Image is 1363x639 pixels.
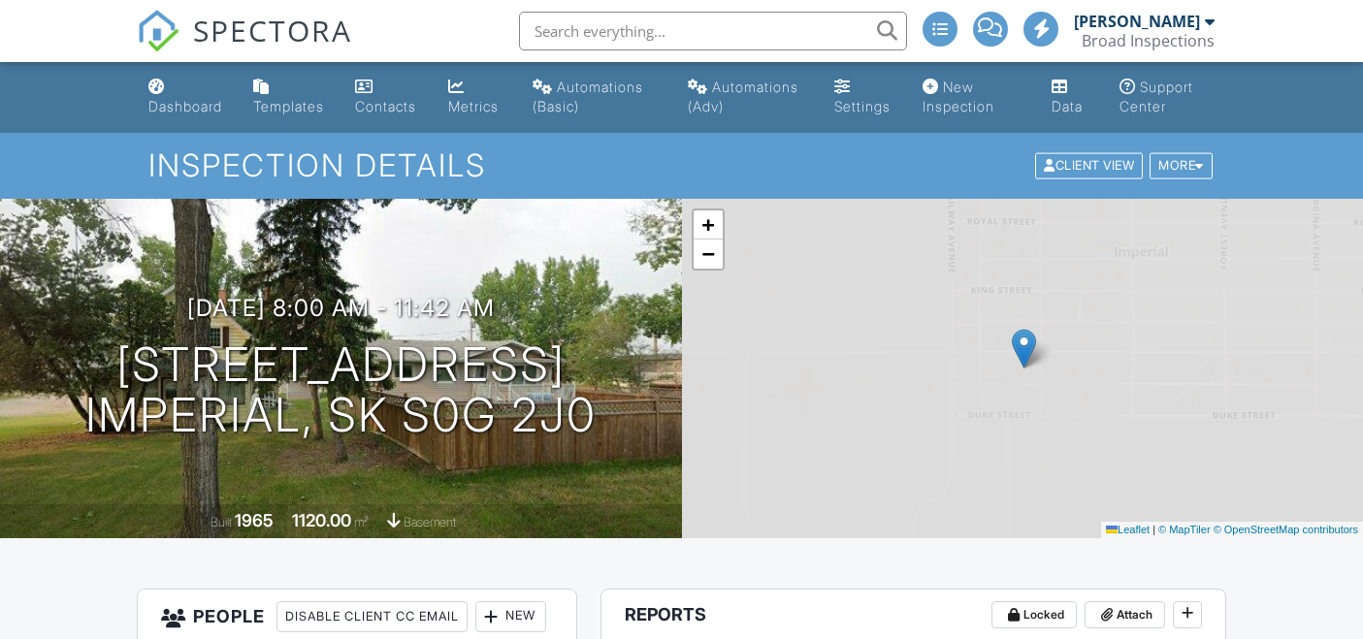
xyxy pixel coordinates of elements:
span: | [1152,524,1155,535]
h3: [DATE] 8:00 am - 11:42 am [187,295,495,321]
span: + [701,212,714,237]
img: The Best Home Inspection Software - Spectora [137,10,179,52]
a: © MapTiler [1158,524,1211,535]
span: SPECTORA [193,10,352,50]
a: Support Center [1112,70,1222,125]
div: More [1150,153,1213,179]
a: Automations (Advanced) [680,70,811,125]
a: Client View [1033,157,1148,172]
a: Leaflet [1106,524,1150,535]
a: Templates [245,70,332,125]
div: Support Center [1120,79,1193,114]
div: New Inspection [923,79,994,114]
a: © OpenStreetMap contributors [1214,524,1358,535]
div: Metrics [448,98,499,114]
div: Broad Inspections [1082,31,1215,50]
a: Contacts [347,70,426,125]
a: Zoom in [694,210,723,240]
h1: Inspection Details [148,148,1214,182]
div: Client View [1035,153,1143,179]
a: Automations (Basic) [525,70,665,125]
a: Zoom out [694,240,723,269]
div: Data [1052,98,1083,114]
a: SPECTORA [137,26,352,67]
h1: [STREET_ADDRESS] Imperial, SK S0G 2J0 [85,339,597,442]
span: Built [211,515,232,529]
span: m² [354,515,369,529]
span: basement [404,515,456,529]
a: Settings [827,70,899,125]
div: [PERSON_NAME] [1074,12,1200,31]
div: Contacts [355,98,416,114]
span: − [701,241,714,266]
div: Dashboard [148,98,222,114]
div: 1965 [235,510,274,530]
img: Marker [1012,329,1036,368]
div: Settings [834,98,891,114]
div: Disable Client CC Email [276,601,468,632]
div: New [475,601,546,632]
input: Search everything... [519,12,907,50]
a: Data [1044,70,1097,125]
div: Templates [253,98,324,114]
a: Metrics [440,70,508,125]
div: Automations (Basic) [533,79,643,114]
a: Dashboard [141,70,230,125]
div: 1120.00 [292,510,351,530]
a: New Inspection [915,70,1027,125]
div: Automations (Adv) [688,79,798,114]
